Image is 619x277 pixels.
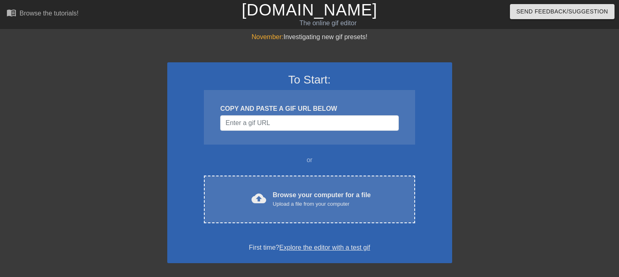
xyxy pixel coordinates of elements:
h3: To Start: [178,73,442,87]
div: Upload a file from your computer [273,200,371,208]
span: cloud_upload [252,191,266,206]
div: Investigating new gif presets! [167,32,452,42]
span: November: [252,33,283,40]
div: or [188,155,431,165]
a: Explore the editor with a test gif [279,244,370,251]
a: Browse the tutorials! [7,8,79,20]
span: Send Feedback/Suggestion [516,7,608,17]
div: Browse your computer for a file [273,190,371,208]
input: Username [220,115,398,131]
a: [DOMAIN_NAME] [242,1,377,19]
div: COPY AND PASTE A GIF URL BELOW [220,104,398,114]
div: First time? [178,243,442,253]
div: The online gif editor [210,18,446,28]
span: menu_book [7,8,16,18]
button: Send Feedback/Suggestion [510,4,615,19]
div: Browse the tutorials! [20,10,79,17]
